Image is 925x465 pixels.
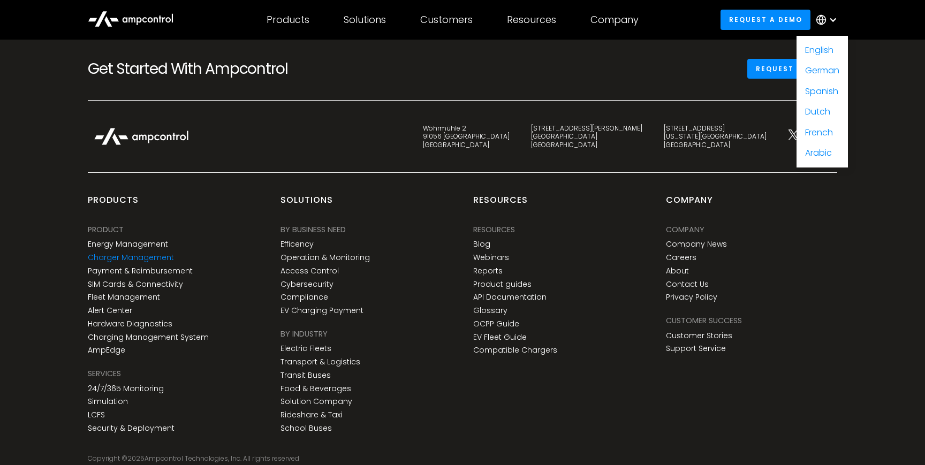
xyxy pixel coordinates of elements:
[473,224,515,235] div: Resources
[280,306,363,315] a: EV Charging Payment
[666,315,742,326] div: Customer success
[88,424,175,433] a: Security & Deployment
[666,280,709,289] a: Contact Us
[473,293,547,302] a: API Documentation
[280,397,352,406] a: Solution Company
[507,14,556,26] div: Resources
[721,10,810,29] a: Request a demo
[805,64,839,77] a: German
[590,14,639,26] div: Company
[805,44,833,56] a: English
[88,240,168,249] a: Energy Management
[88,60,323,78] h2: Get Started With Ampcontrol
[88,122,195,151] img: Ampcontrol Logo
[420,14,473,26] div: Customers
[666,266,689,276] a: About
[473,280,532,289] a: Product guides
[88,333,209,342] a: Charging Management System
[88,454,837,463] div: Copyright © Ampcontrol Technologies, Inc. All rights reserved
[280,293,328,302] a: Compliance
[88,280,183,289] a: SIM Cards & Connectivity
[88,319,172,329] a: Hardware Diagnostics
[127,454,145,463] span: 2025
[666,253,696,262] a: Careers
[805,126,833,139] a: French
[666,344,726,353] a: Support Service
[88,253,174,262] a: Charger Management
[344,14,386,26] div: Solutions
[473,306,507,315] a: Glossary
[88,306,132,315] a: Alert Center
[267,14,309,26] div: Products
[88,346,125,355] a: AmpEdge
[473,253,509,262] a: Webinars
[88,384,164,393] a: 24/7/365 Monitoring
[666,331,732,340] a: Customer Stories
[280,266,339,276] a: Access Control
[473,240,490,249] a: Blog
[664,124,767,149] div: [STREET_ADDRESS] [US_STATE][GEOGRAPHIC_DATA] [GEOGRAPHIC_DATA]
[280,194,333,215] div: Solutions
[473,319,519,329] a: OCPP Guide
[666,240,727,249] a: Company News
[280,328,328,340] div: BY INDUSTRY
[280,371,331,380] a: Transit Buses
[280,240,314,249] a: Efficency
[280,357,360,367] a: Transport & Logistics
[666,293,717,302] a: Privacy Policy
[280,280,333,289] a: Cybersecurity
[88,194,139,215] div: products
[280,384,351,393] a: Food & Beverages
[88,266,193,276] a: Payment & Reimbursement
[88,397,128,406] a: Simulation
[666,194,713,215] div: Company
[805,85,838,97] a: Spanish
[531,124,642,149] div: [STREET_ADDRESS][PERSON_NAME] [GEOGRAPHIC_DATA] [GEOGRAPHIC_DATA]
[280,410,342,420] a: Rideshare & Taxi
[747,59,837,79] a: Request a demo
[805,147,832,159] a: Arabic
[88,368,121,379] div: SERVICES
[280,344,331,353] a: Electric Fleets
[473,333,527,342] a: EV Fleet Guide
[666,224,704,235] div: Company
[473,194,528,215] div: Resources
[473,266,503,276] a: Reports
[88,293,160,302] a: Fleet Management
[423,124,510,149] div: Wöhrmühle 2 91056 [GEOGRAPHIC_DATA] [GEOGRAPHIC_DATA]
[280,424,332,433] a: School Buses
[88,224,124,235] div: PRODUCT
[473,346,557,355] a: Compatible Chargers
[280,224,346,235] div: BY BUSINESS NEED
[805,105,830,118] a: Dutch
[280,253,370,262] a: Operation & Monitoring
[88,410,105,420] a: LCFS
